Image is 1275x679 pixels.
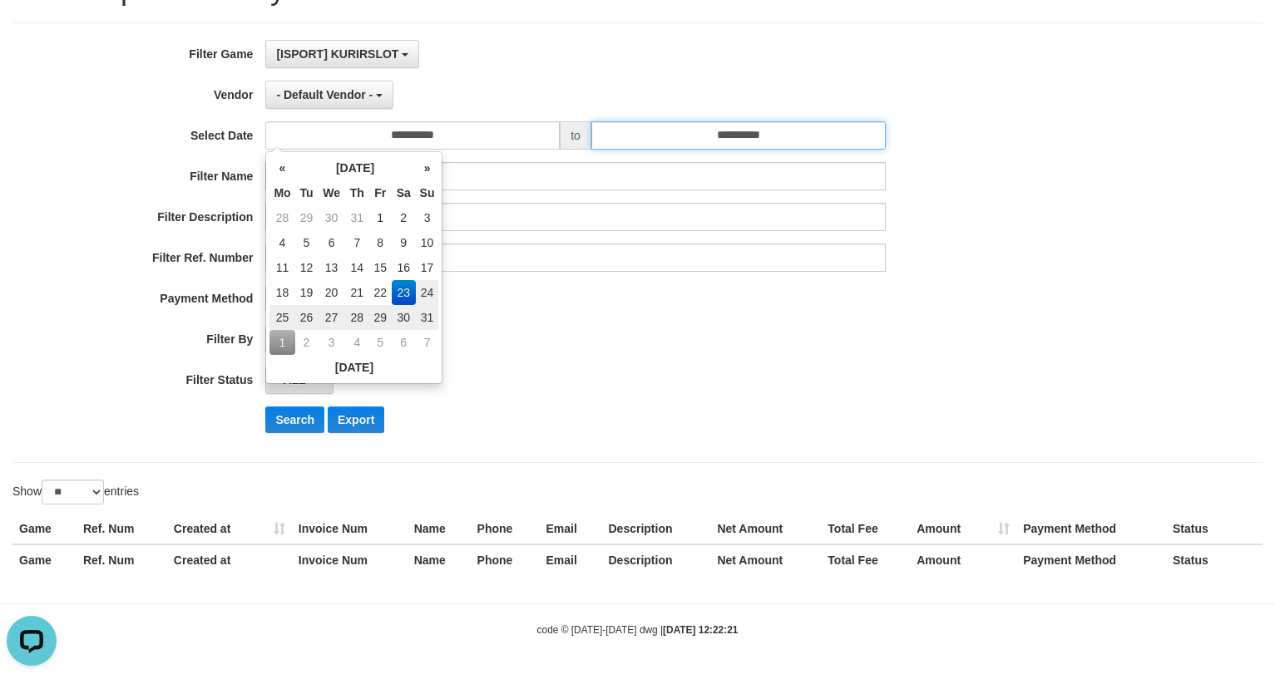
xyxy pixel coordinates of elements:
[392,280,416,305] td: 23
[318,330,345,355] td: 3
[416,255,439,280] td: 17
[416,230,439,255] td: 10
[77,544,167,575] th: Ref. Num
[12,514,77,544] th: Game
[408,544,471,575] th: Name
[663,624,738,636] strong: [DATE] 12:22:21
[369,280,392,305] td: 22
[276,88,373,101] span: - Default Vendor -
[345,280,369,305] td: 21
[295,205,319,230] td: 29
[369,205,392,230] td: 1
[276,373,313,386] span: - ALL -
[601,514,710,544] th: Description
[416,280,439,305] td: 24
[537,624,739,636] small: code © [DATE]-[DATE] dwg |
[269,155,294,180] th: «
[77,514,167,544] th: Ref. Num
[295,155,416,180] th: [DATE]
[1016,544,1166,575] th: Payment Method
[328,406,384,433] button: Export
[416,180,439,205] th: Su
[269,180,294,205] th: Mo
[392,330,416,355] td: 6
[540,514,602,544] th: Email
[269,205,294,230] td: 28
[295,280,319,305] td: 19
[416,155,439,180] th: »
[295,230,319,255] td: 5
[12,544,77,575] th: Game
[42,480,104,504] select: Showentries
[369,255,392,280] td: 15
[369,305,392,330] td: 29
[269,330,294,355] td: 1
[601,544,710,575] th: Description
[292,544,408,575] th: Invoice Num
[345,255,369,280] td: 14
[471,514,540,544] th: Phone
[416,330,439,355] td: 7
[269,280,294,305] td: 18
[269,255,294,280] td: 11
[910,514,1016,544] th: Amount
[710,514,821,544] th: Net Amount
[821,544,910,575] th: Total Fee
[416,305,439,330] td: 31
[295,305,319,330] td: 26
[269,305,294,330] td: 25
[318,280,345,305] td: 20
[821,514,910,544] th: Total Fee
[560,121,591,150] span: to
[408,514,471,544] th: Name
[318,305,345,330] td: 27
[1016,514,1166,544] th: Payment Method
[265,406,324,433] button: Search
[265,40,419,68] button: [ISPORT] KURIRSLOT
[369,330,392,355] td: 5
[345,205,369,230] td: 31
[392,230,416,255] td: 9
[295,330,319,355] td: 2
[471,544,540,575] th: Phone
[369,180,392,205] th: Fr
[1166,544,1263,575] th: Status
[7,7,57,57] button: Open LiveChat chat widget
[167,544,292,575] th: Created at
[276,47,398,61] span: [ISPORT] KURIRSLOT
[345,305,369,330] td: 28
[392,255,416,280] td: 16
[292,514,408,544] th: Invoice Num
[392,305,416,330] td: 30
[269,230,294,255] td: 4
[295,180,319,205] th: Tu
[295,255,319,280] td: 12
[345,180,369,205] th: Th
[318,230,345,255] td: 6
[318,180,345,205] th: We
[540,544,602,575] th: Email
[392,180,416,205] th: Sa
[416,205,439,230] td: 3
[269,355,438,380] th: [DATE]
[710,544,821,575] th: Net Amount
[392,205,416,230] td: 2
[369,230,392,255] td: 8
[345,330,369,355] td: 4
[318,255,345,280] td: 13
[1166,514,1263,544] th: Status
[318,205,345,230] td: 30
[167,514,292,544] th: Created at
[265,81,393,109] button: - Default Vendor -
[345,230,369,255] td: 7
[12,480,139,504] label: Show entries
[910,544,1016,575] th: Amount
